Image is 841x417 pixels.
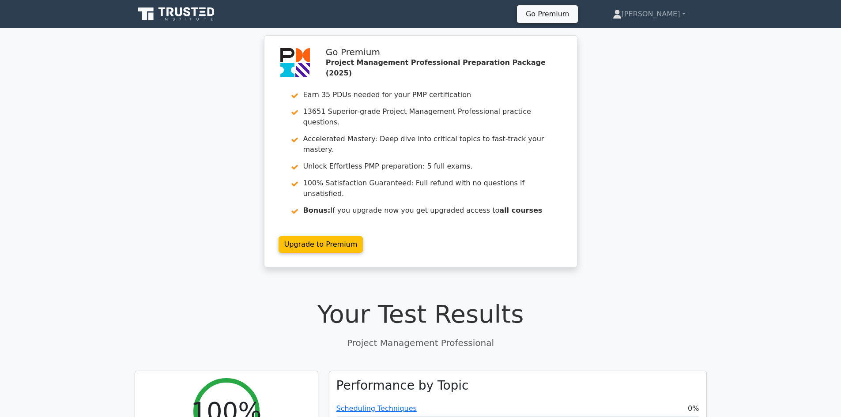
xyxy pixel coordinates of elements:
p: Project Management Professional [135,336,707,349]
a: [PERSON_NAME] [592,5,707,23]
span: 0% [688,403,699,414]
a: Upgrade to Premium [279,236,363,253]
h1: Your Test Results [135,299,707,329]
a: Scheduling Techniques [336,404,417,413]
h3: Performance by Topic [336,378,469,393]
a: Go Premium [520,8,574,20]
